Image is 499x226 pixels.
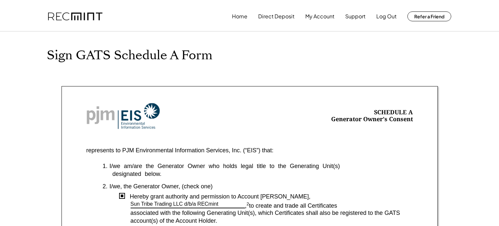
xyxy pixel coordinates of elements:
[407,11,451,21] button: Refer a Friend
[47,48,453,63] h1: Sign GATS Schedule A Form
[249,202,413,210] div: to create and trade all Certificates
[247,201,249,206] sup: 2
[103,170,413,178] div: designated below.
[103,162,108,170] div: 1.
[110,183,413,190] div: I/we, the Generator Owner, (check one)
[131,201,219,208] div: Sun Tribe Trading LLC d/b/a RECmint
[110,162,413,170] div: I/we am/are the Generator Owner who holds legal title to the Generating Unit(s)
[376,10,397,23] button: Log Out
[345,10,365,23] button: Support
[103,183,108,190] div: 2.
[331,109,413,123] div: SCHEDULE A Generator Owner's Consent
[86,103,160,129] img: Screenshot%202023-10-20%20at%209.53.17%20AM.png
[131,209,413,225] div: associated with the following Generating Unit(s), which Certificates shall also be registered to ...
[245,202,249,210] div: ,
[125,193,413,200] div: Hereby grant authority and permission to Account [PERSON_NAME],
[258,10,294,23] button: Direct Deposit
[305,10,334,23] button: My Account
[48,12,102,21] img: recmint-logotype%403x.png
[232,10,247,23] button: Home
[86,147,274,154] div: represents to PJM Environmental Information Services, Inc. (“EIS”) that:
